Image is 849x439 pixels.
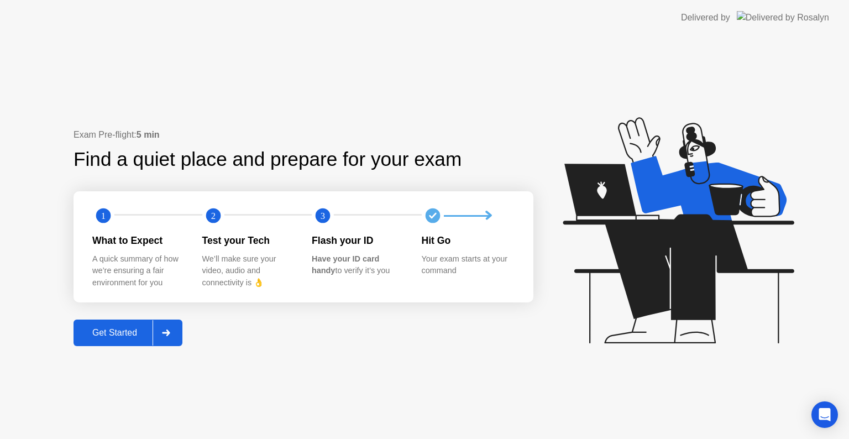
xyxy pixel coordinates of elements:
b: Have your ID card handy [312,254,379,275]
div: Exam Pre-flight: [74,128,533,142]
text: 1 [101,211,106,221]
div: Test your Tech [202,233,295,248]
div: Flash your ID [312,233,404,248]
button: Get Started [74,320,182,346]
div: What to Expect [92,233,185,248]
div: Get Started [77,328,153,338]
div: Find a quiet place and prepare for your exam [74,145,463,174]
div: Open Intercom Messenger [811,401,838,428]
div: Your exam starts at your command [422,253,514,277]
text: 3 [321,211,325,221]
div: A quick summary of how we’re ensuring a fair environment for you [92,253,185,289]
div: to verify it’s you [312,253,404,277]
text: 2 [211,211,215,221]
b: 5 min [137,130,160,139]
img: Delivered by Rosalyn [737,11,829,24]
div: Hit Go [422,233,514,248]
div: We’ll make sure your video, audio and connectivity is 👌 [202,253,295,289]
div: Delivered by [681,11,730,24]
